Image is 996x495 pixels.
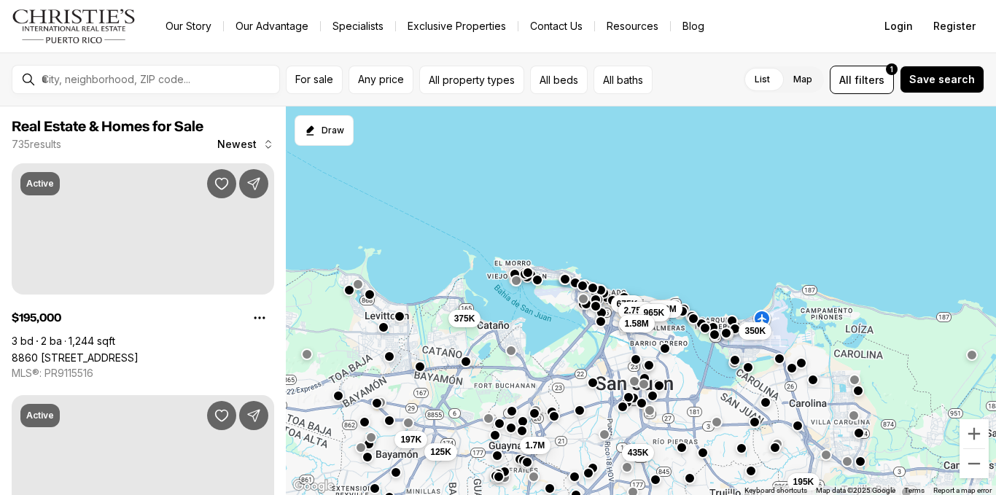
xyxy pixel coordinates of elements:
span: Any price [358,74,404,85]
a: 8860 PASEO DEL REY #H-102, CAROLINA PR, 00987 [12,351,139,364]
span: 2.75M [624,305,648,316]
button: All beds [530,66,588,94]
span: All [839,72,852,87]
span: filters [855,72,884,87]
button: All property types [419,66,524,94]
p: Active [26,178,54,190]
button: 125K [424,443,457,461]
label: Map [782,66,824,93]
button: For sale [286,66,343,94]
span: Newest [217,139,257,150]
button: All baths [594,66,653,94]
span: Real Estate & Homes for Sale [12,120,203,134]
button: Newest [209,130,283,159]
button: 2.75M [618,302,654,319]
button: 1.38M [646,300,682,318]
button: Save search [900,66,984,93]
button: Any price [349,66,413,94]
span: 435K [628,447,649,459]
button: Register [925,12,984,41]
a: Resources [595,16,670,36]
span: 197K [400,434,421,445]
button: 350K [739,322,771,340]
button: 1.58M [619,315,655,332]
label: List [743,66,782,93]
button: Property options [245,303,274,332]
a: Specialists [321,16,395,36]
span: 1.7M [526,440,545,451]
button: Start drawing [295,115,354,146]
button: Contact Us [518,16,594,36]
span: 1 [890,63,893,75]
button: 375K [448,310,481,327]
a: Our Story [154,16,223,36]
button: Allfilters1 [830,66,894,94]
p: 735 results [12,139,61,150]
button: 1.7M [520,437,551,454]
button: 675K [611,295,644,313]
span: For sale [295,74,333,85]
span: 125K [430,446,451,458]
span: 375K [454,313,475,324]
a: Our Advantage [224,16,320,36]
span: Login [884,20,913,32]
span: 675K [617,298,638,310]
button: 435K [622,444,655,461]
button: Save Property: [207,401,236,430]
span: Register [933,20,976,32]
button: Share Property [239,169,268,198]
span: 1.38M [652,303,676,315]
p: Active [26,410,54,421]
button: Share Property [239,401,268,430]
button: Login [876,12,922,41]
img: logo [12,9,136,44]
a: Blog [671,16,716,36]
button: 965K [638,304,671,321]
a: Exclusive Properties [396,16,518,36]
button: 197K [394,431,427,448]
span: Save search [909,74,975,85]
span: 1.58M [625,318,649,330]
span: 965K [644,307,665,319]
span: 350K [744,325,766,337]
button: Save Property: 8860 PASEO DEL REY #H-102 [207,169,236,198]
